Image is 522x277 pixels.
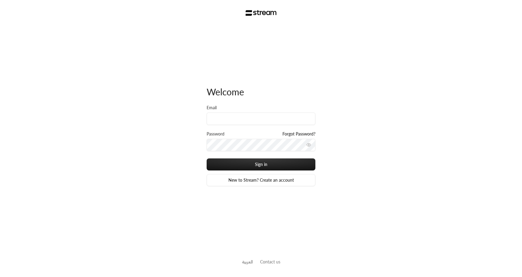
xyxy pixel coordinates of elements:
span: Welcome [207,86,244,97]
a: Contact us [260,259,280,264]
label: Email [207,105,217,111]
a: New to Stream? Create an account [207,174,315,186]
a: العربية [242,256,253,267]
a: Forgot Password? [282,131,315,137]
button: Sign in [207,158,315,170]
button: toggle password visibility [304,140,314,150]
label: Password [207,131,224,137]
img: Stream Logo [246,10,277,16]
